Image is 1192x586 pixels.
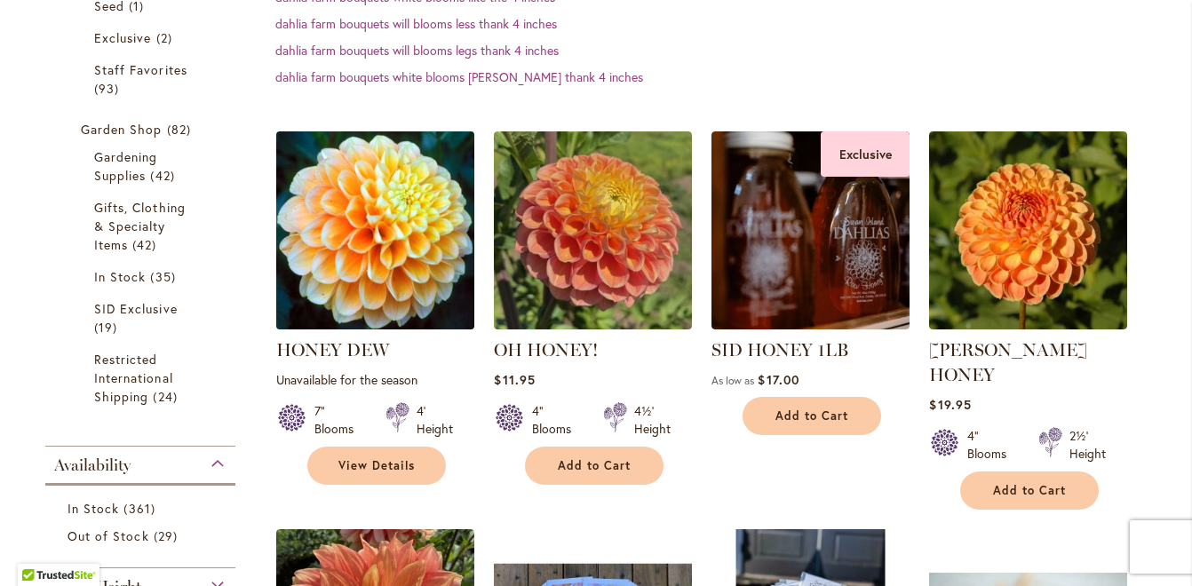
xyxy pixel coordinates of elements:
[929,396,971,413] span: $19.95
[417,402,453,438] div: 4' Height
[94,268,146,285] span: In Stock
[94,267,191,286] a: In Stock
[775,408,848,424] span: Add to Cart
[81,120,204,139] a: Garden Shop
[94,60,191,98] a: Staff Favorites
[275,68,643,85] a: dahlia farm bouquets white blooms [PERSON_NAME] thank 4 inches
[167,120,195,139] span: 82
[94,198,191,254] a: Gifts, Clothing &amp; Specialty Items
[150,166,179,185] span: 42
[81,121,163,138] span: Garden Shop
[276,339,389,360] a: HONEY DEW
[634,402,671,438] div: 4½' Height
[156,28,177,47] span: 2
[272,126,480,334] img: Honey Dew
[711,339,848,360] a: SID HONEY 1LB
[94,351,173,405] span: Restricted International Shipping
[94,28,191,47] a: Exclusive
[711,374,754,387] span: As low as
[929,339,1087,385] a: [PERSON_NAME] HONEY
[94,318,122,337] span: 19
[276,371,474,388] p: Unavailable for the season
[68,499,218,518] a: In Stock 361
[153,387,181,406] span: 24
[94,299,191,337] a: SID Exclusive
[123,499,159,518] span: 361
[525,447,664,485] button: Add to Cart
[94,148,157,184] span: Gardening Supplies
[532,402,582,438] div: 4" Blooms
[338,458,415,473] span: View Details
[154,527,182,545] span: 29
[314,402,364,438] div: 7" Blooms
[711,316,910,333] a: SID HONEY 1LB Exclusive
[276,316,474,333] a: Honey Dew
[94,79,123,98] span: 93
[94,61,187,78] span: Staff Favorites
[758,371,799,388] span: $17.00
[711,131,910,329] img: SID HONEY 1LB
[275,42,559,59] a: dahlia farm bouquets will blooms legs thank 4 inches
[960,471,1099,510] button: Add to Cart
[821,131,910,177] div: Exclusive
[307,447,446,485] a: View Details
[68,500,119,517] span: In Stock
[967,427,1017,463] div: 4" Blooms
[494,316,692,333] a: Oh Honey!
[94,199,186,253] span: Gifts, Clothing & Specialty Items
[743,397,881,435] button: Add to Cart
[94,29,151,46] span: Exclusive
[494,131,692,329] img: Oh Honey!
[132,235,161,254] span: 42
[150,267,179,286] span: 35
[94,147,191,185] a: Gardening Supplies
[1069,427,1106,463] div: 2½' Height
[94,300,178,317] span: SID Exclusive
[558,458,631,473] span: Add to Cart
[929,316,1127,333] a: CRICHTON HONEY
[494,339,598,360] a: OH HONEY!
[94,350,191,406] a: Restricted International Shipping
[54,455,131,475] span: Availability
[68,527,218,545] a: Out of Stock 29
[13,523,63,573] iframe: Launch Accessibility Center
[929,131,1127,329] img: CRICHTON HONEY
[993,483,1066,498] span: Add to Cart
[68,527,149,544] span: Out of Stock
[494,371,535,388] span: $11.95
[275,15,557,32] a: dahlia farm bouquets will blooms less thank 4 inches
